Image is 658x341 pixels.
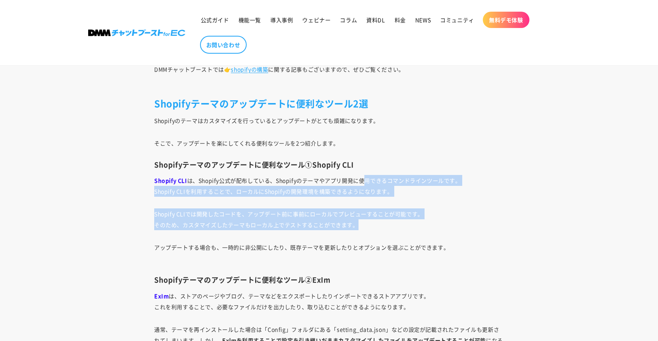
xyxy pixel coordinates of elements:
span: コラム [340,16,357,23]
span: 資料DL [366,16,385,23]
span: コミュニティ [440,16,474,23]
a: 資料DL [362,12,390,28]
a: 機能一覧 [234,12,266,28]
p: アップデートする場合も、一時的に非公開にしたり、既存テーマを更新したりとオプションを選ぶことができます。 [154,242,504,264]
strong: Shopify CLI [154,177,187,184]
p: DMMチャットブーストでは👉 に関する記事もございますので、ぜひご覧ください。 [154,64,504,86]
span: 機能一覧 [238,16,261,23]
h3: Shopifyテーマのアップデートに便利なツール①Shopify CLI [154,160,504,169]
p: Shopifyのテーマはカスタマイズを行っているとアップデートがとても煩雑になります。 [154,115,504,126]
a: NEWS [411,12,435,28]
span: 導入事例 [270,16,293,23]
span: お問い合わせ [206,41,240,48]
a: 無料デモ体験 [483,12,529,28]
img: 株式会社DMM Boost [88,30,185,36]
span: 無料デモ体験 [489,16,523,23]
span: ウェビナー [302,16,331,23]
a: コラム [335,12,362,28]
strong: ExIm [154,292,169,300]
h3: Shopifyテーマのアップデートに便利なツール②ExIm [154,275,504,284]
a: 導入事例 [266,12,298,28]
a: 公式ガイド [196,12,234,28]
span: 料金 [395,16,406,23]
h2: Shopifyテーマのアップデートに便利なツール2選 [154,97,504,109]
p: は、ストアのページやブログ、テーマなどをエクスポートしたりインポートできるストアアプリです。 これを利用することで、必要なファイルだけを出力したり、取り込むことができるようになります。 [154,290,504,312]
span: 公式ガイド [201,16,229,23]
a: ウェビナー [298,12,335,28]
p: は、Shopify公式が配布している、Shopifyのテーマやアプリ開発に使用できるコマンドラインツールです。 Shopify CLIを利用することで、ローカルにShopifyの開発環境を構築で... [154,175,504,197]
a: お問い合わせ [200,36,247,54]
p: そこで、アップデートを楽にしてくれる便利なツールを2つ紹介します。 [154,138,504,149]
span: NEWS [415,16,431,23]
a: コミュニティ [435,12,479,28]
p: Shopify CLIでは開発したコードを、アップデート前に事前にローカルでプレビューすることが可能です。 そのため、カスタマイズしたテーマもローカル上でテストすることができます。 [154,208,504,230]
a: 料金 [390,12,411,28]
a: shopifyの構築 [231,65,268,73]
